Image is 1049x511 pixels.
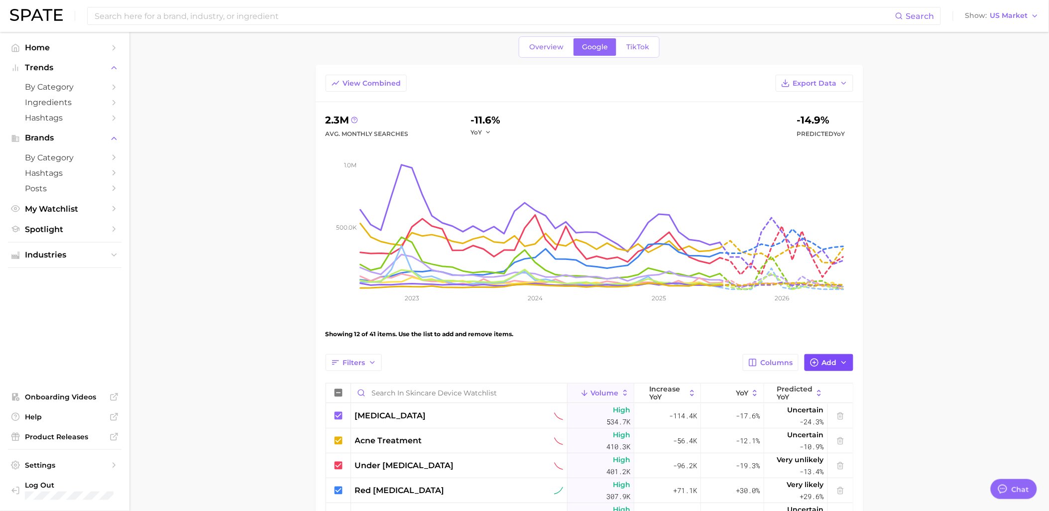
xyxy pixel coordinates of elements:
img: sustained decliner [554,461,563,470]
span: Help [25,412,105,421]
button: Filters [326,354,382,371]
input: Search in Skincare Device Watchlist [351,383,567,402]
button: Export Data [776,75,853,92]
span: by Category [25,153,105,162]
div: 2.3m [326,112,409,128]
span: -13.4% [800,466,824,478]
button: ShowUS Market [963,9,1042,22]
input: Search here for a brand, industry, or ingredient [94,7,895,24]
a: Log out. Currently logged in with e-mail pryan@sharkninja.com. [8,478,121,503]
button: View Combined [326,75,407,92]
span: by Category [25,82,105,92]
button: Trends [8,60,121,75]
span: 534.7k [606,416,630,428]
a: by Category [8,79,121,95]
a: Hashtags [8,165,121,181]
span: Very likely [787,479,824,491]
img: sustained decliner [554,411,563,420]
tspan: 500.0k [336,224,357,231]
span: +29.6% [800,491,824,503]
button: Add [805,354,853,371]
span: Spotlight [25,225,105,234]
a: Overview [521,38,572,56]
span: Settings [25,461,105,470]
div: -11.6% [470,112,500,128]
span: 307.9k [606,491,630,503]
span: -12.1% [736,435,760,447]
a: Help [8,409,121,424]
span: +71.1k [673,485,697,497]
span: Onboarding Videos [25,392,105,401]
button: [MEDICAL_DATA]sustained declinerHigh534.7k-114.4k-17.6%Uncertain-24.3% [326,403,853,428]
tspan: 1.0m [344,162,356,169]
div: Showing 12 of 41 items. Use the list to add and remove items. [326,320,853,348]
span: Product Releases [25,432,105,441]
span: -96.2k [673,460,697,472]
div: -14.9% [797,112,845,128]
a: by Category [8,150,121,165]
span: YoY [736,389,748,397]
span: Search [906,11,934,21]
button: Volume [568,383,634,403]
tspan: 2023 [405,294,419,302]
span: [MEDICAL_DATA] [355,410,426,422]
span: acne treatment [355,435,422,447]
span: Uncertain [788,404,824,416]
a: Google [574,38,616,56]
button: red [MEDICAL_DATA]sustained riserHigh307.9k+71.1k+30.0%Very likely+29.6% [326,478,853,503]
span: Filters [343,359,365,367]
button: acne treatmentsustained declinerHigh410.3k-56.4k-12.1%Uncertain-10.9% [326,428,853,453]
span: -17.6% [736,410,760,422]
span: Home [25,43,105,52]
button: YoY [470,128,492,136]
a: TikTok [618,38,658,56]
span: Uncertain [788,429,824,441]
span: -10.9% [800,441,824,453]
span: -19.3% [736,460,760,472]
span: Predicted [797,128,845,140]
span: YoY [470,128,482,136]
a: Onboarding Videos [8,389,121,404]
a: Settings [8,458,121,473]
span: Trends [25,63,105,72]
a: My Watchlist [8,201,121,217]
span: High [613,429,630,441]
button: Columns [743,354,798,371]
span: Export Data [793,79,837,88]
button: under [MEDICAL_DATA]sustained declinerHigh401.2k-96.2k-19.3%Very unlikely-13.4% [326,453,853,478]
span: High [613,479,630,491]
span: Ingredients [25,98,105,107]
button: increase YoY [634,383,701,403]
a: Home [8,40,121,55]
button: Predicted YoY [764,383,828,403]
span: Columns [761,359,793,367]
span: Show [965,13,987,18]
span: 410.3k [606,441,630,453]
a: Posts [8,181,121,196]
span: US Market [990,13,1028,18]
span: View Combined [343,79,401,88]
span: TikTok [626,43,649,51]
button: YoY [701,383,764,403]
span: increase YoY [649,385,686,401]
span: Very unlikely [777,454,824,466]
button: Industries [8,248,121,262]
span: 401.2k [606,466,630,478]
div: Avg. Monthly Searches [326,128,409,140]
span: My Watchlist [25,204,105,214]
span: Volume [591,389,619,397]
a: Spotlight [8,222,121,237]
img: sustained riser [554,486,563,495]
img: sustained decliner [554,436,563,445]
span: -114.4k [669,410,697,422]
span: -56.4k [673,435,697,447]
span: Google [582,43,608,51]
span: Posts [25,184,105,193]
tspan: 2024 [528,294,543,302]
span: YoY [834,130,845,137]
span: Overview [529,43,564,51]
span: Hashtags [25,113,105,123]
a: Hashtags [8,110,121,126]
span: High [613,454,630,466]
img: SPATE [10,9,63,21]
